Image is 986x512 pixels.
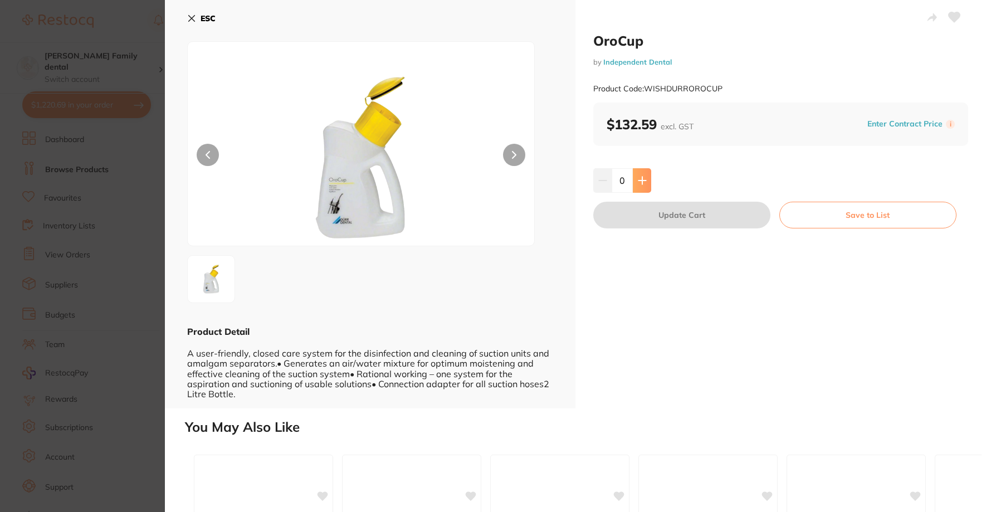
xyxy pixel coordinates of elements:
[187,9,216,28] button: ESC
[257,70,465,246] img: aD0xOTIw
[593,202,770,228] button: Update Cart
[607,116,694,133] b: $132.59
[779,202,956,228] button: Save to List
[946,120,955,129] label: i
[201,13,216,23] b: ESC
[191,259,231,299] img: aD0xOTIw
[185,420,982,435] h2: You May Also Like
[187,326,250,337] b: Product Detail
[593,32,968,49] h2: OroCup
[593,84,723,94] small: Product Code: WISHDURROROCUP
[187,338,553,399] div: A user-friendly, closed care system for the disinfection and cleaning of suction units and amalga...
[864,119,946,129] button: Enter Contract Price
[603,57,672,66] a: Independent Dental
[661,121,694,131] span: excl. GST
[593,58,968,66] small: by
